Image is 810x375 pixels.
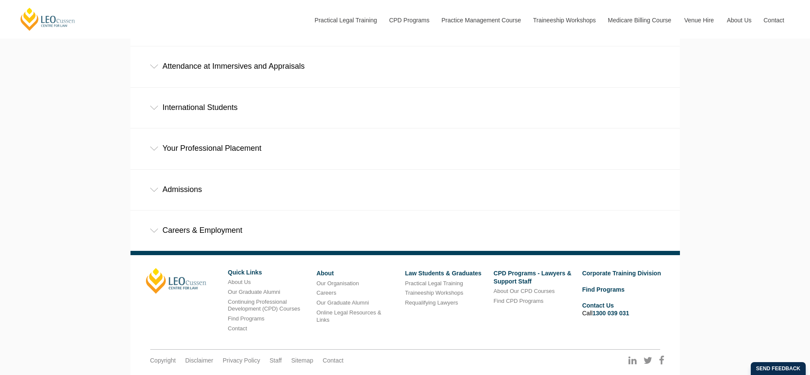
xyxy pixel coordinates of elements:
[228,279,251,285] a: About Us
[185,357,213,364] a: Disclaimer
[323,357,343,364] a: Contact
[316,270,334,277] a: About
[223,357,260,364] a: Privacy Policy
[316,299,369,306] a: Our Graduate Alumni
[582,302,614,309] a: Contact Us
[435,2,527,39] a: Practice Management Course
[720,2,757,39] a: About Us
[494,298,543,304] a: Find CPD Programs
[228,315,264,322] a: Find Programs
[228,325,247,332] a: Contact
[130,46,680,86] div: Attendance at Immersives and Appraisals
[678,2,720,39] a: Venue Hire
[150,357,176,364] a: Copyright
[527,2,601,39] a: Traineeship Workshops
[316,290,336,296] a: Careers
[130,128,680,168] div: Your Professional Placement
[601,2,678,39] a: Medicare Billing Course
[592,310,629,317] a: 1300 039 031
[494,288,555,294] a: About Our CPD Courses
[582,286,625,293] a: Find Programs
[228,299,300,312] a: Continuing Professional Development (CPD) Courses
[291,357,313,364] a: Sitemap
[582,270,661,277] a: Corporate Training Division
[130,88,680,128] div: International Students
[405,290,463,296] a: Traineeship Workshops
[617,154,789,354] iframe: LiveChat chat widget
[494,270,571,284] a: CPD Programs - Lawyers & Support Staff
[405,280,463,287] a: Practical Legal Training
[382,2,435,39] a: CPD Programs
[130,210,680,250] div: Careers & Employment
[405,270,481,277] a: Law Students & Graduates
[19,7,76,31] a: [PERSON_NAME] Centre for Law
[270,357,282,364] a: Staff
[316,280,359,287] a: Our Organisation
[405,299,458,306] a: Requalifying Lawyers
[228,289,280,295] a: Our Graduate Alumni
[316,309,381,323] a: Online Legal Resources & Links
[757,2,791,39] a: Contact
[308,2,383,39] a: Practical Legal Training
[582,300,664,318] li: Call
[130,170,680,210] div: Admissions
[146,268,206,294] a: [PERSON_NAME]
[228,269,310,276] h6: Quick Links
